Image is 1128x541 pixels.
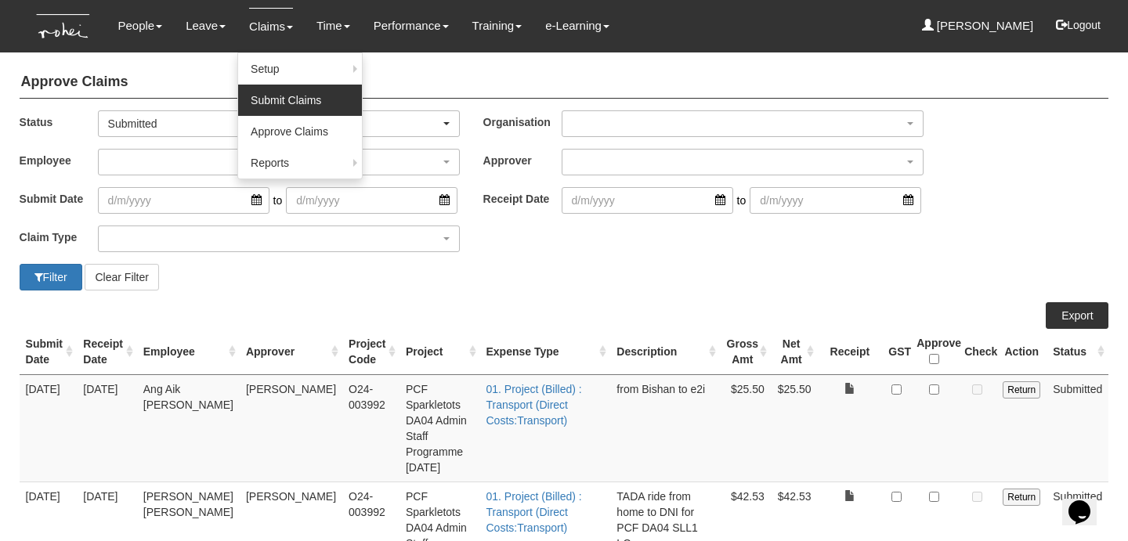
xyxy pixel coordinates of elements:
a: Reports [238,147,362,179]
th: Net Amt : activate to sort column ascending [771,329,818,375]
th: Employee : activate to sort column ascending [137,329,240,375]
td: [DATE] [20,374,78,481]
input: d/m/yyyy [98,187,269,214]
a: 01. Project (Billed) : Transport (Direct Costs:Transport) [486,383,582,427]
label: Receipt Date [483,187,562,210]
button: Submitted [98,110,460,137]
th: Action [996,329,1047,375]
label: Organisation [483,110,562,133]
th: Approver : activate to sort column ascending [240,329,342,375]
th: Approve [910,329,958,375]
th: Status : activate to sort column ascending [1047,329,1108,375]
a: Approve Claims [238,116,362,147]
button: Clear Filter [85,264,158,290]
a: People [117,8,162,44]
a: Setup [238,53,362,85]
input: Return [1003,489,1040,506]
td: Submitted [1047,374,1108,481]
th: Submit Date : activate to sort column ascending [20,329,78,375]
th: Receipt [818,329,883,375]
a: [PERSON_NAME] [922,8,1034,44]
th: Check [958,329,996,375]
a: Claims [249,8,293,45]
th: Project Code : activate to sort column ascending [342,329,399,375]
label: Status [20,110,98,133]
td: [PERSON_NAME] [240,374,342,481]
a: 01. Project (Billed) : Transport (Direct Costs:Transport) [486,490,582,534]
td: Ang Aik [PERSON_NAME] [137,374,240,481]
th: Description : activate to sort column ascending [610,329,720,375]
th: Expense Type : activate to sort column ascending [480,329,611,375]
td: $25.50 [771,374,818,481]
label: Employee [20,149,98,171]
a: Training [472,8,522,44]
td: [DATE] [77,374,136,481]
th: Gross Amt : activate to sort column ascending [720,329,771,375]
iframe: chat widget [1062,478,1112,525]
th: Project : activate to sort column ascending [399,329,480,375]
td: $25.50 [720,374,771,481]
a: Performance [374,8,449,44]
input: d/m/yyyy [286,187,457,214]
div: Submitted [108,116,440,132]
button: Filter [20,264,82,290]
a: Leave [186,8,226,44]
td: O24-003992 [342,374,399,481]
label: Submit Date [20,187,98,210]
th: Receipt Date : activate to sort column ascending [77,329,136,375]
h4: Approve Claims [20,67,1109,99]
td: from Bishan to e2i [610,374,720,481]
input: d/m/yyyy [562,187,733,214]
label: Approver [483,149,562,171]
button: Logout [1045,6,1112,44]
a: Submit Claims [238,85,362,116]
a: e-Learning [545,8,609,44]
a: Time [316,8,350,44]
input: d/m/yyyy [750,187,921,214]
span: to [269,187,287,214]
td: PCF Sparkletots DA04 Admin Staff Programme [DATE] [399,374,480,481]
span: to [733,187,750,214]
a: Export [1046,302,1108,329]
th: GST [882,329,910,375]
input: Return [1003,381,1040,399]
label: Claim Type [20,225,98,248]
